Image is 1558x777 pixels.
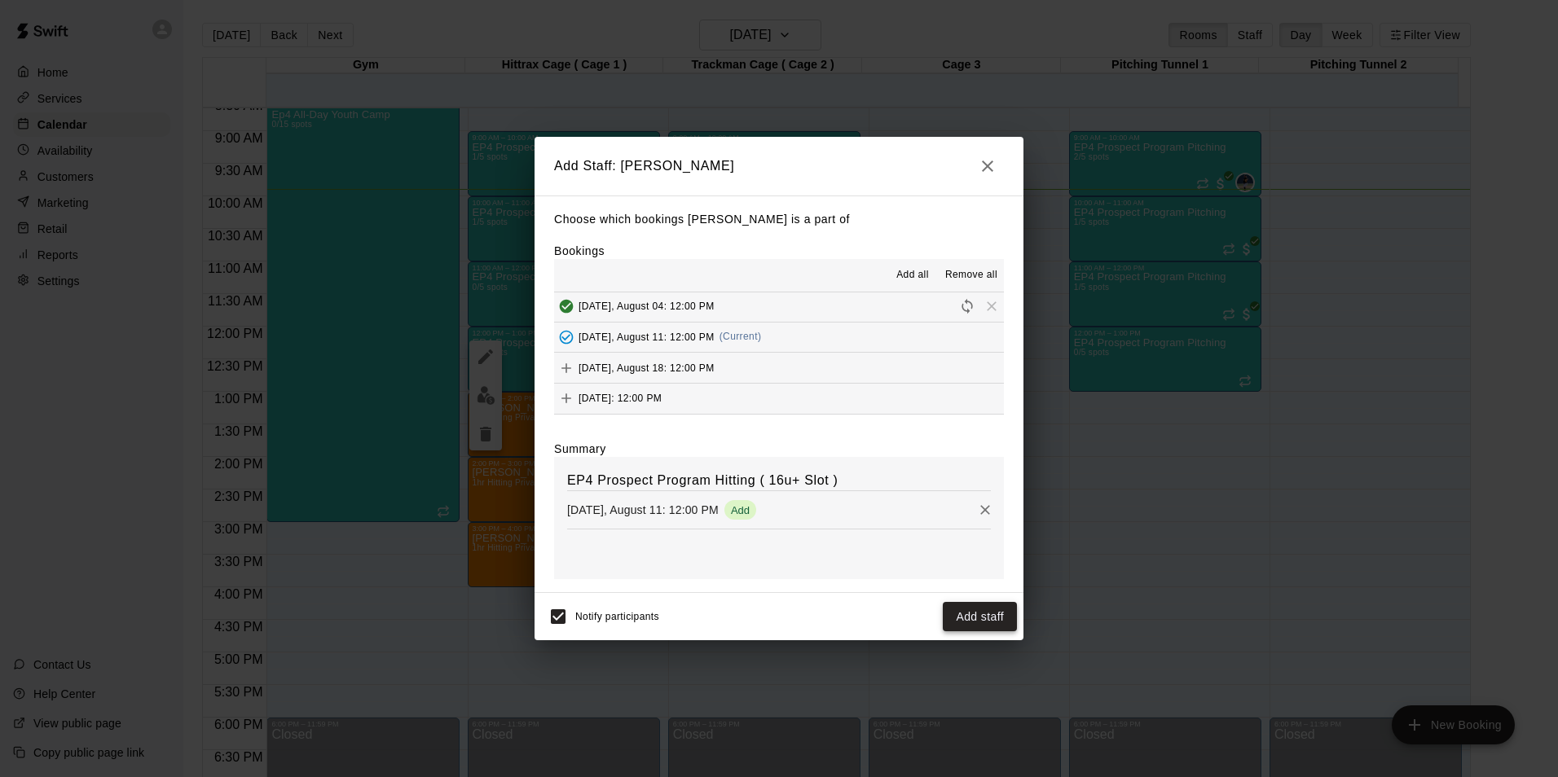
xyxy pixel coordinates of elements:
button: Add[DATE]: 12:00 PM [554,384,1004,414]
button: Added - Collect Payment [554,325,579,349]
button: Added - Collect Payment[DATE], August 11: 12:00 PM(Current) [554,323,1004,353]
span: Add [554,392,579,404]
button: Add all [887,262,939,288]
h2: Add Staff: [PERSON_NAME] [535,137,1023,195]
label: Bookings [554,244,605,257]
p: Choose which bookings [PERSON_NAME] is a part of [554,209,1004,230]
p: [DATE], August 11: 12:00 PM [567,502,719,518]
span: [DATE], August 04: 12:00 PM [579,301,715,312]
span: [DATE]: 12:00 PM [579,393,662,404]
span: [DATE], August 11: 12:00 PM [579,331,715,342]
span: [DATE], August 18: 12:00 PM [579,362,715,373]
span: Remove all [945,267,997,283]
button: Added [554,294,579,318]
span: Add all [896,267,929,283]
span: Add [724,504,756,516]
label: Summary [554,441,606,457]
button: Remove all [939,262,1004,288]
button: Add staff [943,602,1017,632]
button: Remove [973,498,997,522]
span: Remove [979,300,1004,312]
span: (Current) [720,331,762,342]
span: Notify participants [575,611,659,622]
span: Add [554,361,579,373]
button: Add[DATE], August 18: 12:00 PM [554,353,1004,383]
h6: EP4 Prospect Program Hitting ( 16u+ Slot ) [567,470,991,491]
button: Added[DATE], August 04: 12:00 PMRescheduleRemove [554,292,1004,322]
span: Reschedule [955,300,979,312]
